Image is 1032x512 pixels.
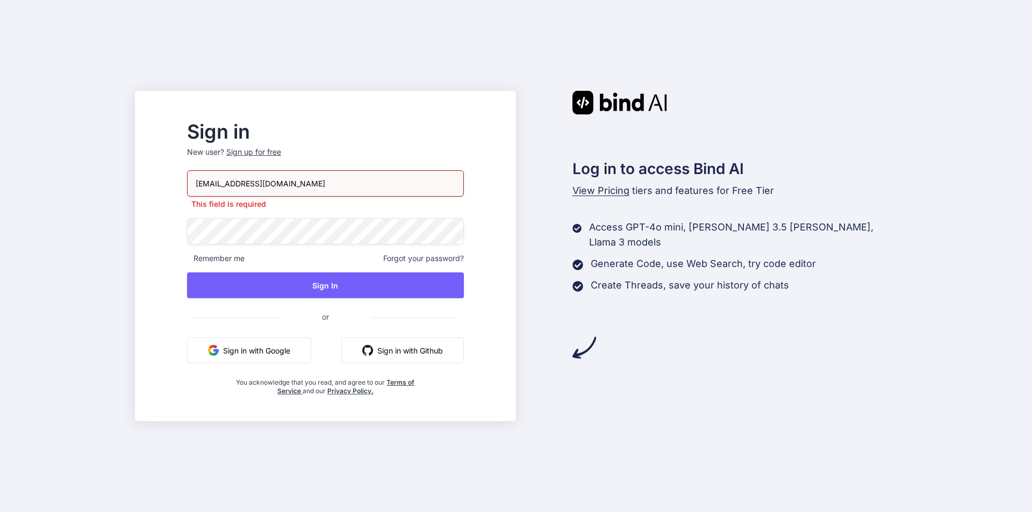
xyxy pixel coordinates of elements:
p: New user? [187,147,464,170]
img: Bind AI logo [572,91,667,114]
div: Sign up for free [226,147,281,157]
h2: Log in to access Bind AI [572,157,897,180]
p: Create Threads, save your history of chats [591,278,789,293]
input: Login or Email [187,170,464,197]
p: Generate Code, use Web Search, try code editor [591,256,816,271]
a: Privacy Policy. [327,387,374,395]
p: tiers and features for Free Tier [572,183,897,198]
span: Remember me [187,253,245,264]
div: You acknowledge that you read, and agree to our and our [233,372,418,395]
img: google [208,345,219,356]
span: Forgot your password? [383,253,464,264]
button: Sign in with Google [187,337,311,363]
span: or [279,304,372,330]
button: Sign In [187,272,464,298]
button: Sign in with Github [341,337,464,363]
p: This field is required [187,199,464,210]
p: Access GPT-4o mini, [PERSON_NAME] 3.5 [PERSON_NAME], Llama 3 models [589,220,897,250]
a: Terms of Service [277,378,415,395]
img: arrow [572,336,596,359]
h2: Sign in [187,123,464,140]
span: View Pricing [572,185,629,196]
img: github [362,345,373,356]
